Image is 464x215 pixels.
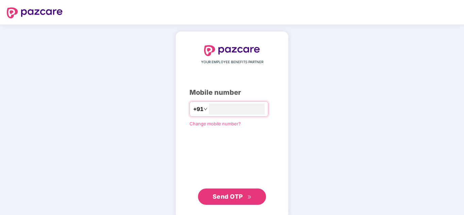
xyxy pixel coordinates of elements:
a: Change mobile number? [189,121,241,126]
span: down [203,107,208,111]
span: Send OTP [213,193,243,200]
span: double-right [247,195,252,199]
span: +91 [193,105,203,113]
button: Send OTPdouble-right [198,189,266,205]
img: logo [7,7,63,18]
span: YOUR EMPLOYEE BENEFITS PARTNER [201,59,263,65]
img: logo [204,45,260,56]
div: Mobile number [189,87,275,98]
